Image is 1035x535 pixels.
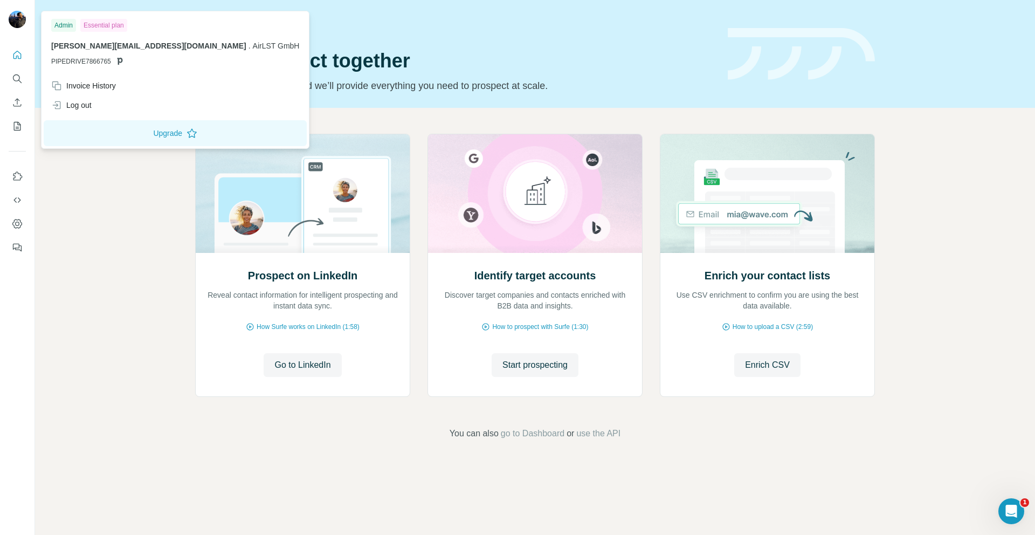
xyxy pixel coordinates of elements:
[249,42,251,50] span: .
[745,359,790,372] span: Enrich CSV
[195,134,410,253] img: Prospect on LinkedIn
[439,290,631,311] p: Discover target companies and contacts enriched with B2B data and insights.
[492,322,588,332] span: How to prospect with Surfe (1:30)
[734,353,801,377] button: Enrich CSV
[195,20,715,31] div: Quick start
[274,359,330,372] span: Go to LinkedIn
[9,238,26,257] button: Feedback
[9,214,26,234] button: Dashboard
[9,45,26,65] button: Quick start
[998,498,1024,524] iframe: Intercom live chat
[51,57,111,66] span: PIPEDRIVE7866765
[1020,498,1029,507] span: 1
[9,93,26,112] button: Enrich CSV
[502,359,568,372] span: Start prospecting
[51,80,116,91] div: Invoice History
[728,28,875,80] img: banner
[660,134,875,253] img: Enrich your contact lists
[9,167,26,186] button: Use Surfe on LinkedIn
[9,69,26,88] button: Search
[501,427,564,440] button: go to Dashboard
[253,42,300,50] span: AirLST GmbH
[264,353,341,377] button: Go to LinkedIn
[9,190,26,210] button: Use Surfe API
[427,134,643,253] img: Identify target accounts
[9,11,26,28] img: Avatar
[51,100,92,111] div: Log out
[206,290,399,311] p: Reveal contact information for intelligent prospecting and instant data sync.
[567,427,574,440] span: or
[671,290,864,311] p: Use CSV enrichment to confirm you are using the best data available.
[195,50,715,72] h1: Let’s prospect together
[257,322,360,332] span: How Surfe works on LinkedIn (1:58)
[705,268,830,283] h2: Enrich your contact lists
[450,427,499,440] span: You can also
[492,353,578,377] button: Start prospecting
[51,19,76,32] div: Admin
[576,427,620,440] button: use the API
[44,120,307,146] button: Upgrade
[51,42,246,50] span: [PERSON_NAME][EMAIL_ADDRESS][DOMAIN_NAME]
[9,116,26,136] button: My lists
[80,19,127,32] div: Essential plan
[248,268,357,283] h2: Prospect on LinkedIn
[733,322,813,332] span: How to upload a CSV (2:59)
[474,268,596,283] h2: Identify target accounts
[195,78,715,93] p: Pick your starting point and we’ll provide everything you need to prospect at scale.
